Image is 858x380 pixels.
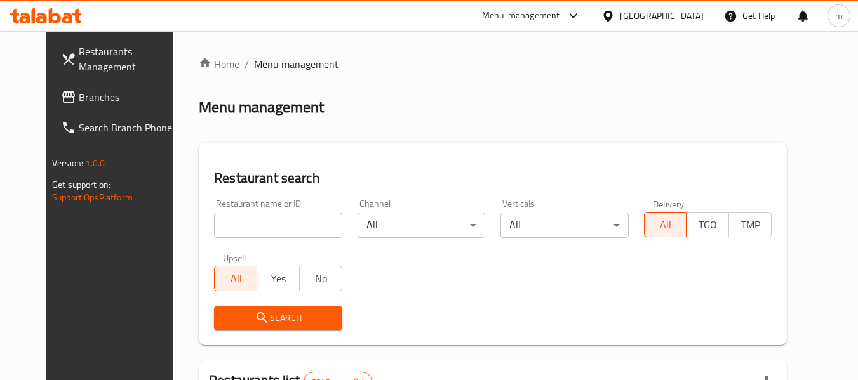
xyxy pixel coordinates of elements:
span: Menu management [254,56,339,72]
span: Yes [262,270,295,288]
span: Branches [79,89,179,105]
div: Menu-management [482,8,560,23]
a: Support.OpsPlatform [52,189,133,206]
span: Search [224,310,332,326]
button: Yes [257,266,300,291]
div: All [500,213,628,238]
div: [GEOGRAPHIC_DATA] [620,9,704,23]
span: TMP [734,216,767,234]
button: All [214,266,257,291]
a: Home [199,56,239,72]
span: All [220,270,252,288]
span: 1.0.0 [85,155,105,171]
span: Version: [52,155,83,171]
span: Restaurants Management [79,44,179,74]
nav: breadcrumb [199,56,787,72]
button: TGO [686,212,729,237]
a: Restaurants Management [51,36,189,82]
a: Branches [51,82,189,112]
span: Search Branch Phone [79,120,179,135]
label: Delivery [653,199,685,208]
label: Upsell [223,253,246,262]
div: All [358,213,485,238]
h2: Menu management [199,97,324,117]
span: Get support on: [52,176,111,193]
a: Search Branch Phone [51,112,189,143]
h2: Restaurant search [214,169,772,188]
button: Search [214,306,342,330]
button: TMP [728,212,772,237]
span: m [835,9,843,23]
input: Search for restaurant name or ID.. [214,213,342,238]
button: All [644,212,687,237]
span: All [650,216,682,234]
li: / [245,56,249,72]
span: No [305,270,337,288]
button: No [299,266,342,291]
span: TGO [692,216,724,234]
